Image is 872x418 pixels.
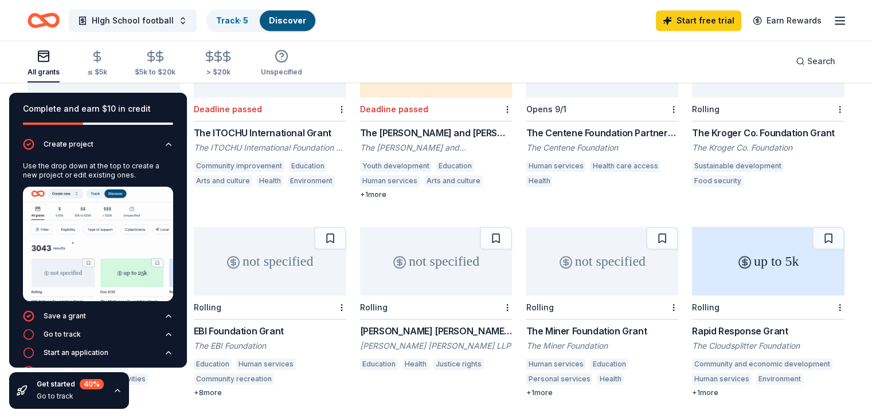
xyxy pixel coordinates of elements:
div: Education [289,160,327,172]
div: Community recreation [194,373,274,385]
div: Rolling [692,302,720,312]
button: Create project [23,139,173,157]
div: Deadline passed [360,104,428,114]
div: + 1 more [692,388,844,397]
button: Unspecified [261,45,302,82]
div: [PERSON_NAME] [PERSON_NAME] LLP [360,340,513,352]
a: not specifiedRollingThe Kroger Co. Foundation GrantThe Kroger Co. FoundationSustainable developme... [692,29,844,190]
div: Unspecified [261,68,302,77]
button: Save a grant [23,310,173,329]
div: Community and economic development [692,358,832,370]
div: not specified [194,227,346,295]
button: Go to track [23,329,173,347]
div: Rolling [194,302,221,312]
div: The Kroger Co. Foundation Grant [692,126,844,140]
div: Human services [526,160,585,172]
div: Create project [44,140,93,149]
div: $5k to $20k [135,68,175,77]
div: Rolling [526,302,553,312]
a: Earn Rewards [746,10,828,31]
div: Rolling [692,104,720,114]
div: The Kroger Co. Foundation [692,142,844,153]
div: Update application status [44,366,130,376]
div: [PERSON_NAME] [PERSON_NAME] Private Foundation Grant [360,324,513,338]
a: not specifiedOpens 9/1The Centene Foundation Partners ProgramThe Centene FoundationHuman services... [526,29,678,190]
a: not specifiedDeadline passedThe ITOCHU International GrantThe ITOCHU International Foundation of ... [194,29,346,190]
div: Health [402,358,429,370]
div: Education [436,160,474,172]
div: Go to track [44,330,81,339]
button: ≤ $5k [87,45,107,82]
div: The Centene Foundation Partners Program [526,126,678,140]
div: Education [590,358,628,370]
div: Rapid Response Grant [692,324,844,338]
a: not specifiedRolling[PERSON_NAME] [PERSON_NAME] Private Foundation Grant[PERSON_NAME] [PERSON_NAM... [360,227,513,373]
div: Go to track [37,392,104,401]
div: Food security [692,175,744,187]
a: Start free trial [656,10,741,31]
div: Environment [288,175,335,187]
div: The Miner Foundation Grant [526,324,678,338]
a: not specifiedRollingEBI Foundation GrantThe EBI FoundationEducationHuman servicesCommunity recrea... [194,227,346,397]
div: Complete and earn $10 in credit [23,102,173,116]
div: Justice rights [433,358,484,370]
div: + 1 more [526,388,678,397]
div: Human services [692,373,752,385]
div: The EBI Foundation [194,340,346,352]
button: Update application status [23,365,173,384]
div: EBI Foundation Grant [194,324,346,338]
div: Education [360,358,398,370]
div: Human services [360,175,420,187]
div: Education [194,358,232,370]
div: The Miner Foundation [526,340,678,352]
div: The [PERSON_NAME] and [PERSON_NAME] Family Foundation [360,142,513,153]
div: Arts and culture [194,175,252,187]
button: > $20k [203,45,233,82]
div: Community improvement [194,160,284,172]
a: up to 5kRollingRapid Response GrantThe Cloudsplitter FoundationCommunity and economic development... [692,227,844,397]
a: Discover [269,15,306,25]
button: Start an application [23,347,173,365]
a: not specifiedRollingThe Miner Foundation GrantThe Miner FoundationHuman servicesEducationPersonal... [526,227,678,397]
div: Start an application [44,348,108,357]
div: The ITOCHU International Foundation of North America Inc [194,142,346,153]
div: Health [597,373,623,385]
div: The [PERSON_NAME] and [PERSON_NAME] Family Grant [360,126,513,140]
div: All grants [28,68,60,77]
div: up to 5k [692,227,844,295]
div: Arts and culture [424,175,483,187]
button: Track· 5Discover [206,9,316,32]
a: Home [28,7,60,34]
div: Health [526,175,552,187]
button: $5k to $20k [135,45,175,82]
button: Search [787,50,844,73]
div: Create project [23,157,173,310]
div: The Cloudsplitter Foundation [692,340,844,352]
div: Rolling [360,302,388,312]
button: HIgh School football [69,9,197,32]
div: Get started [37,379,104,389]
a: Track· 5 [216,15,248,25]
div: Health [257,175,283,187]
div: Sustainable development [692,160,784,172]
img: Create [23,187,173,301]
div: Human services [236,358,296,370]
div: not specified [526,227,678,295]
span: Search [807,54,835,68]
div: + 1 more [360,190,513,199]
div: 40 % [80,379,104,389]
a: up to 10kDeadline passedThe [PERSON_NAME] and [PERSON_NAME] Family GrantThe [PERSON_NAME] and [PE... [360,29,513,199]
div: > $20k [203,68,233,77]
div: ≤ $5k [87,68,107,77]
div: Personal services [526,373,592,385]
div: Human services [526,358,585,370]
div: Opens 9/1 [526,104,566,114]
div: Deadline passed [194,104,262,114]
div: Save a grant [44,311,86,321]
div: Youth development [360,160,432,172]
div: Use the drop down at the top to create a new project or edit existing ones. [23,161,173,180]
span: HIgh School football [92,14,174,27]
div: + 8 more [194,388,346,397]
div: The Centene Foundation [526,142,678,153]
div: Environment [756,373,803,385]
